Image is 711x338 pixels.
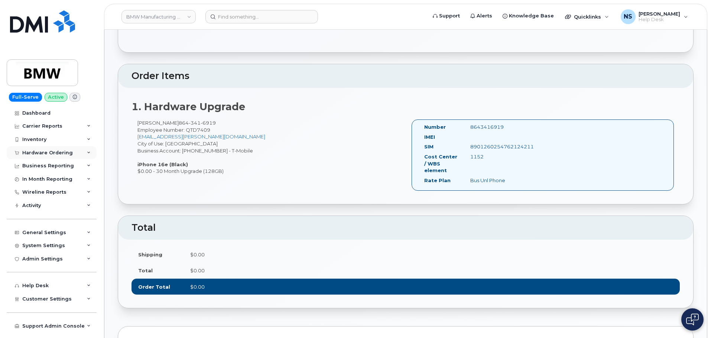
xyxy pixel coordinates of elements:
[465,124,529,131] div: 8643416919
[424,177,451,184] label: Rate Plan
[497,9,559,23] a: Knowledge Base
[137,127,210,133] span: Employee Number: QTD7409
[424,134,435,141] label: IMEI
[137,134,265,140] a: [EMAIL_ADDRESS][PERSON_NAME][DOMAIN_NAME]
[477,12,492,20] span: Alerts
[132,119,406,175] div: [PERSON_NAME] City of Use: [GEOGRAPHIC_DATA] Business Account: [PHONE_NUMBER] - T-Mobile $0.00 - ...
[190,252,205,257] span: $0.00
[189,120,201,126] span: 341
[560,9,614,24] div: Quicklinks
[639,17,680,23] span: Help Desk
[616,9,693,24] div: Noah Shelton
[132,71,680,81] h2: Order Items
[190,284,205,290] span: $0.00
[428,9,465,23] a: Support
[132,223,680,233] h2: Total
[465,153,529,160] div: 1152
[424,153,459,174] label: Cost Center / WBS element
[574,14,601,20] span: Quicklinks
[465,177,529,184] div: Bus Unl Phone
[424,124,446,131] label: Number
[132,101,245,113] strong: 1. Hardware Upgrade
[439,12,460,20] span: Support
[624,12,632,21] span: NS
[190,268,205,273] span: $0.00
[179,120,216,126] span: 864
[509,12,554,20] span: Knowledge Base
[639,11,680,17] span: [PERSON_NAME]
[201,120,216,126] span: 6919
[138,283,170,291] label: Order Total
[138,251,162,258] label: Shipping
[205,10,318,23] input: Find something...
[465,143,529,150] div: 8901260254762124211
[424,143,434,150] label: SIM
[137,161,188,167] strong: iPhone 16e (Black)
[465,9,497,23] a: Alerts
[138,267,153,274] label: Total
[686,314,699,325] img: Open chat
[121,10,196,23] a: BMW Manufacturing Co LLC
